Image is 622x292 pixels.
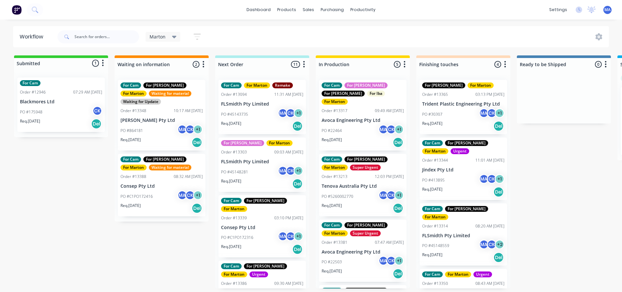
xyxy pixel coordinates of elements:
[322,259,342,265] p: PO #22503
[20,89,46,95] div: Order #12946
[221,178,241,184] p: Req. [DATE]
[118,80,205,151] div: For CamFor [PERSON_NAME]For MartonWaiting for materialWaiting for UpdateOrder #1334810:17 AM [DAT...
[149,165,191,170] div: Waiting for material
[475,223,504,229] div: 08:20 AM [DATE]
[120,165,147,170] div: For Marton
[143,156,186,162] div: For [PERSON_NAME]
[221,198,242,204] div: For Cam
[422,186,442,192] p: Req. [DATE]
[394,190,404,200] div: + 1
[422,271,443,277] div: For Cam
[420,80,507,134] div: For [PERSON_NAME]For MartonOrder #1336503:13 PM [DATE]Trident Plastic Engineering Pty LtdPO #3030...
[292,121,303,131] div: Del
[274,149,303,155] div: 09:03 AM [DATE]
[422,140,443,146] div: For Cam
[221,82,242,88] div: For Cam
[218,138,306,192] div: For [PERSON_NAME]For MartonOrder #1330309:03 AM [DATE]FLSmidth Pty LimitedPO #45148281MACK+1Req.[...
[221,111,248,117] p: PO #45143735
[322,99,348,105] div: For Marton
[322,249,404,255] p: Avoca Engineering Pty Ltd
[221,235,253,241] p: PO #C1PO172316
[286,166,295,176] div: CK
[322,203,342,209] p: Req. [DATE]
[120,194,153,199] p: PO #C1PO172416
[422,121,442,126] p: Req. [DATE]
[375,108,404,114] div: 09:49 AM [DATE]
[394,256,404,266] div: + 1
[120,203,141,209] p: Req. [DATE]
[322,194,353,199] p: PO #5260002770
[475,157,504,163] div: 11:01 AM [DATE]
[350,230,381,236] div: Super Urgent
[221,263,242,269] div: For Cam
[221,92,247,97] div: Order #13094
[294,231,303,241] div: + 1
[422,243,449,249] p: PO #45148559
[350,165,381,170] div: Super Urgent
[92,106,102,116] div: CK
[322,165,348,170] div: For Marton
[294,108,303,118] div: + 1
[378,190,388,200] div: MA
[393,203,403,213] div: Del
[493,121,504,131] div: Del
[120,174,146,180] div: Order #13388
[12,5,22,15] img: Factory
[393,269,403,279] div: Del
[473,271,492,277] div: Urgent
[150,33,166,40] span: Marton
[185,124,195,134] div: CK
[378,256,388,266] div: MA
[479,240,489,249] div: MA
[120,82,141,88] div: For Cam
[322,240,347,245] div: Order #13381
[422,157,448,163] div: Order #13344
[475,281,504,286] div: 08:43 AM [DATE]
[322,137,342,143] p: Req. [DATE]
[445,271,471,277] div: For Marton
[120,183,203,189] p: Consep Pty Ltd
[479,174,489,184] div: MA
[386,190,396,200] div: CK
[422,111,442,117] p: PO #30307
[487,108,497,118] div: CK
[294,166,303,176] div: + 1
[120,108,146,114] div: Order #13348
[322,91,365,96] div: For [PERSON_NAME]
[278,166,288,176] div: MA
[319,154,407,216] div: For CamFor [PERSON_NAME]For MartonSuper UrgentOrder #1321312:03 PM [DATE]Tenova Australia Pty Ltd...
[244,82,270,88] div: For Marton
[120,137,141,143] p: Req. [DATE]
[468,82,494,88] div: For Marton
[278,231,288,241] div: MA
[375,240,404,245] div: 07:47 AM [DATE]
[143,82,186,88] div: For [PERSON_NAME]
[322,108,347,114] div: Order #13317
[422,92,448,97] div: Order #13365
[422,148,448,154] div: For Marton
[422,101,504,107] p: Trident Plastic Engineering Pty Ltd
[422,177,445,183] p: PO #413895
[386,124,396,134] div: CK
[422,214,448,220] div: For Marton
[322,183,404,189] p: Tenova Australia Pty Ltd
[20,99,102,105] p: Blackmores Ltd
[422,223,448,229] div: Order #13314
[322,268,342,274] p: Req. [DATE]
[604,7,611,13] span: MA
[347,5,379,15] div: productivity
[192,203,202,213] div: Del
[20,33,46,41] div: Workflow
[322,128,342,134] p: PO #22464
[120,156,141,162] div: For Cam
[193,124,203,134] div: + 1
[73,89,102,95] div: 07:29 AM [DATE]
[386,256,396,266] div: CK
[249,271,268,277] div: Urgent
[422,167,504,173] p: Jindex Pty Ltd
[221,169,248,175] p: PO #45148281
[495,174,504,184] div: + 1
[221,215,247,221] div: Order #13339
[375,174,404,180] div: 12:03 PM [DATE]
[221,140,264,146] div: For [PERSON_NAME]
